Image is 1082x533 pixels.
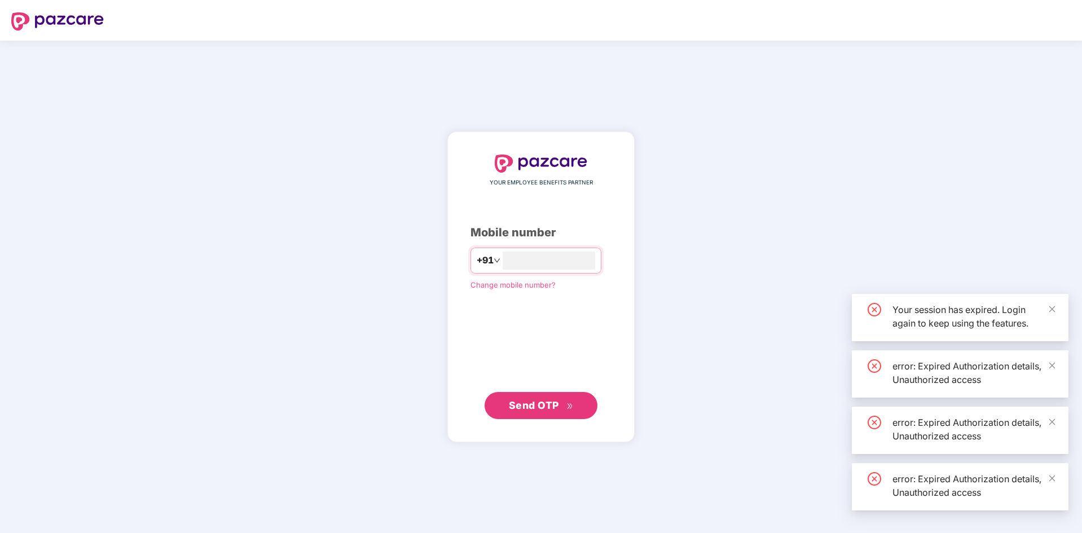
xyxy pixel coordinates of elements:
div: Mobile number [470,224,612,241]
div: Your session has expired. Login again to keep using the features. [892,303,1055,330]
span: close [1048,474,1056,482]
img: logo [495,155,587,173]
span: close [1048,305,1056,313]
span: close-circle [868,472,881,486]
span: close-circle [868,359,881,373]
a: Change mobile number? [470,280,556,289]
span: YOUR EMPLOYEE BENEFITS PARTNER [490,178,593,187]
span: close [1048,362,1056,369]
div: error: Expired Authorization details, Unauthorized access [892,359,1055,386]
span: close-circle [868,416,881,429]
span: close [1048,418,1056,426]
img: logo [11,12,104,30]
span: double-right [566,403,574,410]
div: error: Expired Authorization details, Unauthorized access [892,416,1055,443]
button: Send OTPdouble-right [485,392,597,419]
span: Send OTP [509,399,559,411]
div: error: Expired Authorization details, Unauthorized access [892,472,1055,499]
span: +91 [477,253,494,267]
span: down [494,257,500,264]
span: close-circle [868,303,881,316]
